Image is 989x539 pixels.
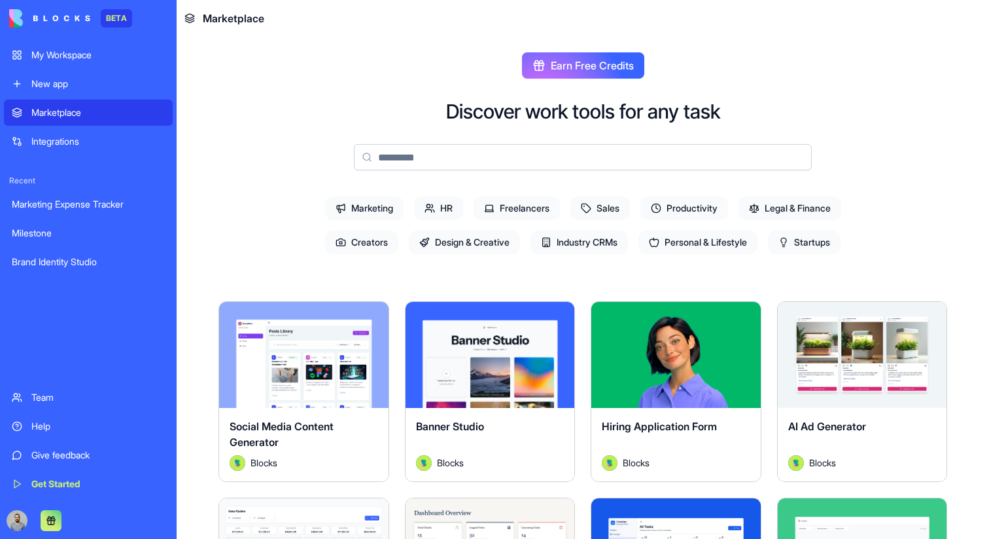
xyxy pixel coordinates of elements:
[809,456,836,470] span: Blocks
[7,510,27,531] img: image_123650291_bsq8ao.jpg
[230,418,378,455] div: Social Media Content Generator
[4,128,173,155] a: Integrations
[203,10,264,26] span: Marketplace
[788,455,804,471] img: Avatar
[405,301,576,482] a: Banner StudioAvatarBlocks
[788,418,937,455] div: AI Ad Generator
[31,135,165,148] div: Integrations
[4,71,173,97] a: New app
[9,9,90,28] img: logo
[602,420,717,433] span: Hiring Application Form
[416,420,484,433] span: Banner Studio
[474,196,560,220] span: Freelancers
[623,456,650,470] span: Blocks
[4,42,173,68] a: My Workspace
[414,196,463,220] span: HR
[777,301,948,482] a: AI Ad GeneratorAvatarBlocks
[446,100,720,123] h2: Discover work tools for any task
[31,391,165,404] div: Team
[4,191,173,217] a: Marketing Expense Tracker
[230,420,334,449] span: Social Media Content Generator
[416,418,564,455] div: Banner Studio
[218,301,389,482] a: Social Media Content GeneratorAvatarBlocks
[638,231,757,254] span: Personal & Lifestyle
[4,249,173,275] a: Brand Identity Studio
[4,100,173,126] a: Marketplace
[738,196,841,220] span: Legal & Finance
[522,52,644,79] button: Earn Free Credits
[9,9,132,28] a: BETA
[230,455,245,471] img: Avatar
[31,449,165,462] div: Give feedback
[31,106,165,119] div: Marketplace
[251,456,277,470] span: Blocks
[416,455,432,471] img: Avatar
[591,301,761,482] a: Hiring Application FormAvatarBlocks
[530,231,628,254] span: Industry CRMs
[768,231,841,254] span: Startups
[4,413,173,439] a: Help
[31,48,165,62] div: My Workspace
[602,418,750,455] div: Hiring Application Form
[551,58,634,73] span: Earn Free Credits
[4,384,173,411] a: Team
[409,231,520,254] span: Design & Creative
[4,176,173,186] span: Recent
[4,471,173,497] a: Get Started
[570,196,630,220] span: Sales
[12,198,165,211] div: Marketing Expense Tracker
[640,196,728,220] span: Productivity
[602,455,617,471] img: Avatar
[31,77,165,90] div: New app
[325,196,404,220] span: Marketing
[4,442,173,468] a: Give feedback
[31,477,165,491] div: Get Started
[788,420,866,433] span: AI Ad Generator
[31,420,165,433] div: Help
[4,220,173,246] a: Milestone
[12,255,165,269] div: Brand Identity Studio
[437,456,464,470] span: Blocks
[101,9,132,28] div: BETA
[325,231,398,254] span: Creators
[12,227,165,240] div: Milestone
